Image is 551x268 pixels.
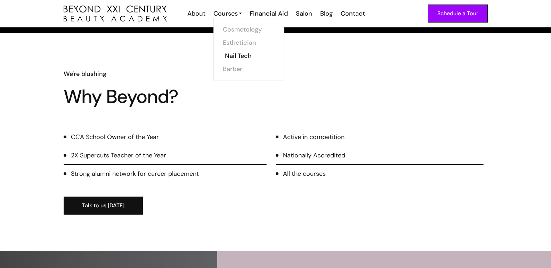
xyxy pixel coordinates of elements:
div: Courses [213,9,238,18]
div: Nationally Accredited [283,151,345,160]
div: Strong alumni network for career placement [71,169,199,178]
a: Contact [336,9,368,18]
a: About [183,9,209,18]
div: Schedule a Tour [437,9,478,18]
a: Cosmetology [223,23,275,36]
a: Courses [213,9,242,18]
div: Financial Aid [250,9,288,18]
a: Talk to us [DATE] [64,197,143,215]
div: All the courses [283,169,326,178]
a: Schedule a Tour [428,5,488,23]
div: Blog [320,9,333,18]
a: home [64,6,167,22]
nav: Courses [213,18,284,80]
div: Salon [296,9,312,18]
div: Active in competition [283,132,345,141]
a: Blog [316,9,336,18]
div: CCA School Owner of the Year [71,132,159,141]
img: beyond 21st century beauty academy logo [64,6,167,22]
a: Nail Tech [225,49,277,62]
h3: Why Beyond? [64,87,235,106]
div: About [187,9,205,18]
div: 2X Supercuts Teacher of the Year [71,151,166,160]
div: Contact [341,9,365,18]
a: Financial Aid [245,9,291,18]
a: Salon [291,9,316,18]
a: Barber [223,62,275,76]
a: Esthetician [223,36,275,49]
h6: We're blushing [64,69,235,78]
